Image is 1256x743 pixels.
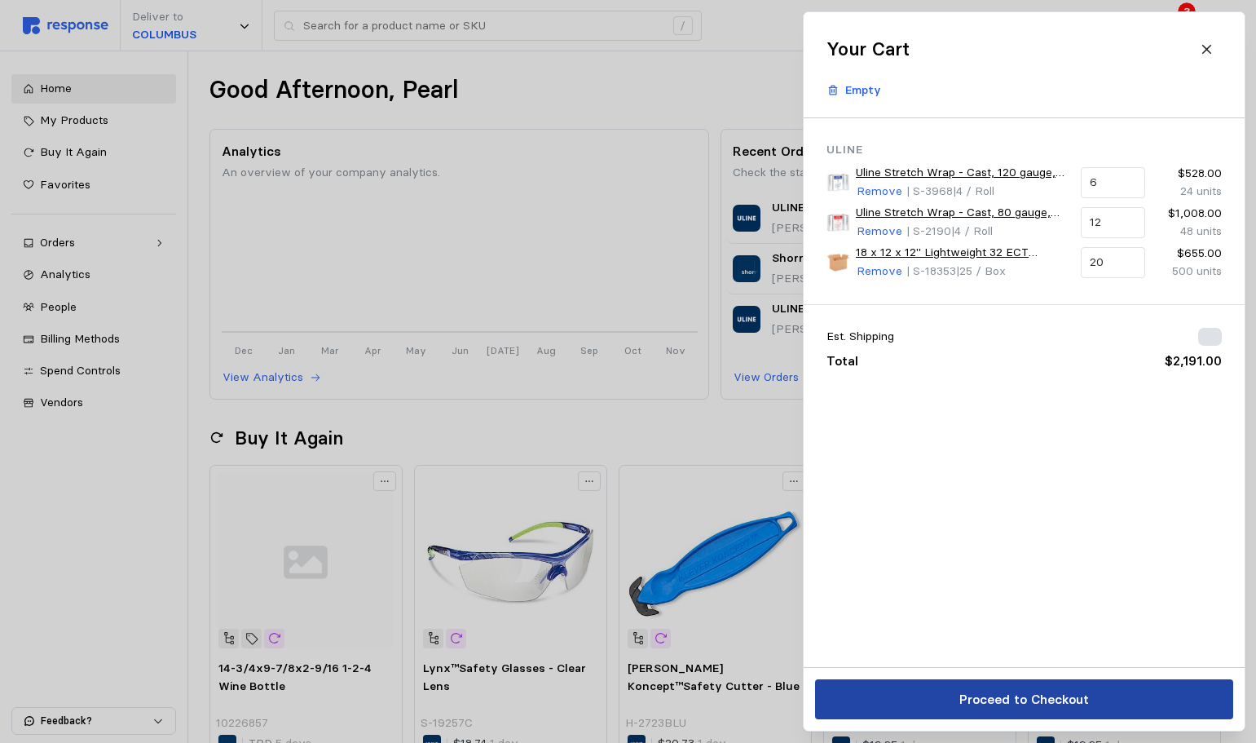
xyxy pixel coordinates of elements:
[1157,205,1221,223] p: $1,008.00
[826,171,850,195] img: S-3968
[815,679,1233,719] button: Proceed to Checkout
[826,141,1222,159] p: Uline
[857,263,902,281] p: Remove
[950,223,992,238] span: | 4 / Roll
[857,183,902,201] p: Remove
[857,223,902,241] p: Remove
[959,689,1088,710] p: Proceed to Checkout
[1164,351,1221,371] p: $2,191.00
[826,351,858,371] p: Total
[1157,263,1221,281] p: 500 units
[826,37,910,62] h2: Your Cart
[1090,208,1135,237] input: Qty
[952,184,994,198] span: | 4 / Roll
[826,210,850,234] img: S-2190
[906,184,952,198] span: | S-3968
[906,223,950,238] span: | S-2190
[826,250,850,274] img: S-18353
[856,262,903,281] button: Remove
[1157,223,1221,241] p: 48 units
[1157,245,1221,263] p: $655.00
[826,328,894,346] p: Est. Shipping
[845,82,881,100] p: Empty
[1090,248,1135,277] input: Qty
[856,182,903,201] button: Remove
[856,164,1069,182] a: Uline Stretch Wrap - Cast, 120 gauge, 18" x 1,000'
[1090,168,1135,197] input: Qty
[955,263,1005,278] span: | 25 / Box
[818,75,890,106] button: Empty
[856,222,903,241] button: Remove
[856,204,1069,222] a: Uline Stretch Wrap - Cast, 80 gauge, 18" x 1,500'
[856,244,1069,262] a: 18 x 12 x 12" Lightweight 32 ECT Corrugated Boxes
[906,263,955,278] span: | S-18353
[1157,165,1221,183] p: $528.00
[1157,183,1221,201] p: 24 units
